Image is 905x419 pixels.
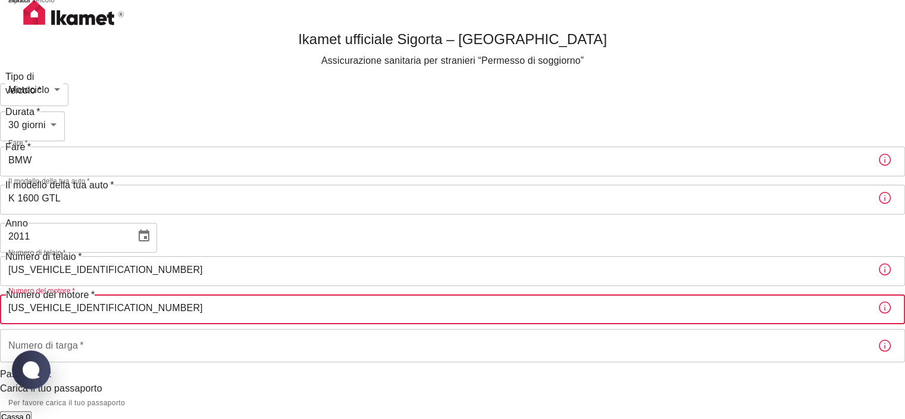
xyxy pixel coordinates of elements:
font: Numero di telaio [8,249,61,256]
button: Choose date, selected date is Jan 1, 2011 [132,224,156,248]
font: Ikamet ufficiale Sigorta – [GEOGRAPHIC_DATA] [298,31,607,47]
font: Per favore carica il tuo passaporto [8,399,125,407]
font: Assicurazione sanitaria per stranieri “Permesso di soggiorno” [321,55,584,66]
font: Numero del motore [8,287,71,294]
font: Motociclo [8,85,49,95]
font: 30 giorni [8,120,46,130]
font: Il modello della tua auto [8,177,86,185]
font: Fare [8,139,23,147]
